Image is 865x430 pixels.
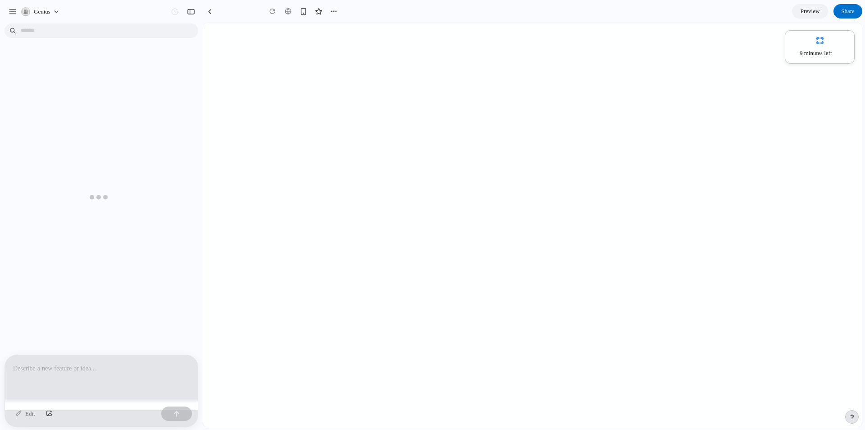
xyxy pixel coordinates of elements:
[34,7,50,16] span: genius
[793,49,832,58] span: 9 minutes left
[18,5,64,19] button: genius
[792,4,828,18] a: Preview
[833,4,862,18] button: Share
[841,7,855,16] span: Share
[801,7,820,16] span: Preview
